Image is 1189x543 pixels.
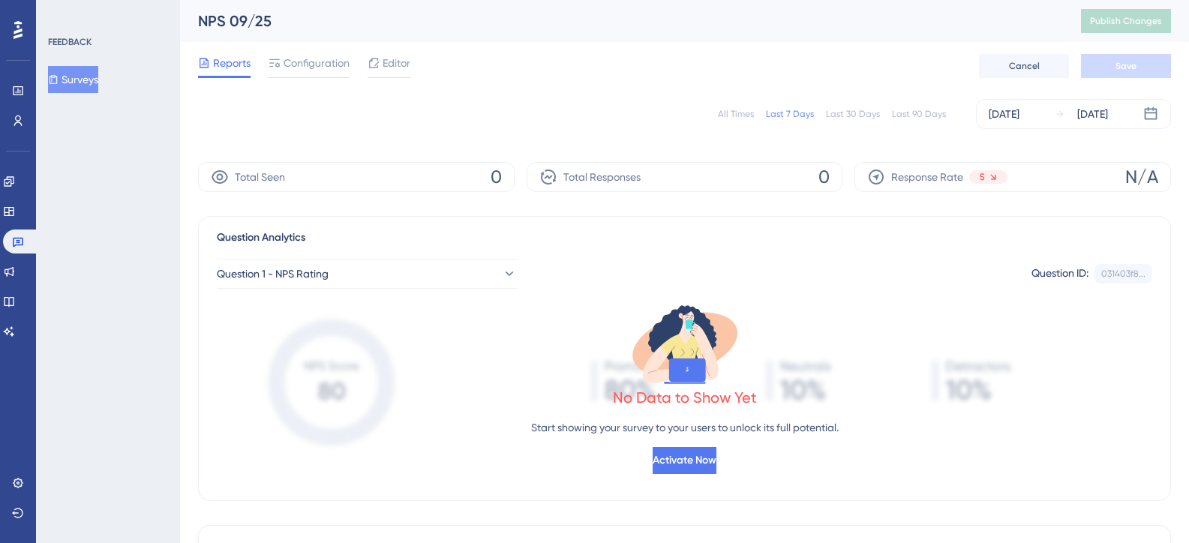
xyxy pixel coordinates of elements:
div: NPS 09/25 [198,10,1043,31]
span: Reports [213,54,251,72]
span: Total Seen [235,168,285,186]
span: N/A [1125,165,1158,189]
div: Last 7 Days [766,108,814,120]
span: Configuration [284,54,350,72]
button: Activate Now [653,447,716,474]
div: No Data to Show Yet [613,387,757,408]
span: Question Analytics [217,229,305,247]
button: Save [1081,54,1171,78]
span: Activate Now [653,451,716,469]
button: Publish Changes [1081,9,1171,33]
div: FEEDBACK [48,36,92,48]
div: [DATE] [989,105,1019,123]
span: 5 [980,171,985,183]
div: 031403f8... [1101,268,1145,280]
span: Editor [383,54,410,72]
button: Question 1 - NPS Rating [217,259,517,289]
span: Cancel [1009,60,1040,72]
span: 0 [818,165,830,189]
span: Save [1115,60,1136,72]
span: Publish Changes [1090,15,1162,27]
div: [DATE] [1077,105,1108,123]
span: Total Responses [563,168,641,186]
div: Last 30 Days [826,108,880,120]
div: Last 90 Days [892,108,946,120]
span: Question 1 - NPS Rating [217,265,329,283]
span: Response Rate [891,168,963,186]
div: Question ID: [1031,264,1088,283]
p: Start showing your survey to your users to unlock its full potential. [531,418,839,436]
div: All Times [718,108,754,120]
button: Surveys [48,66,98,93]
span: 0 [491,165,502,189]
button: Cancel [979,54,1069,78]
